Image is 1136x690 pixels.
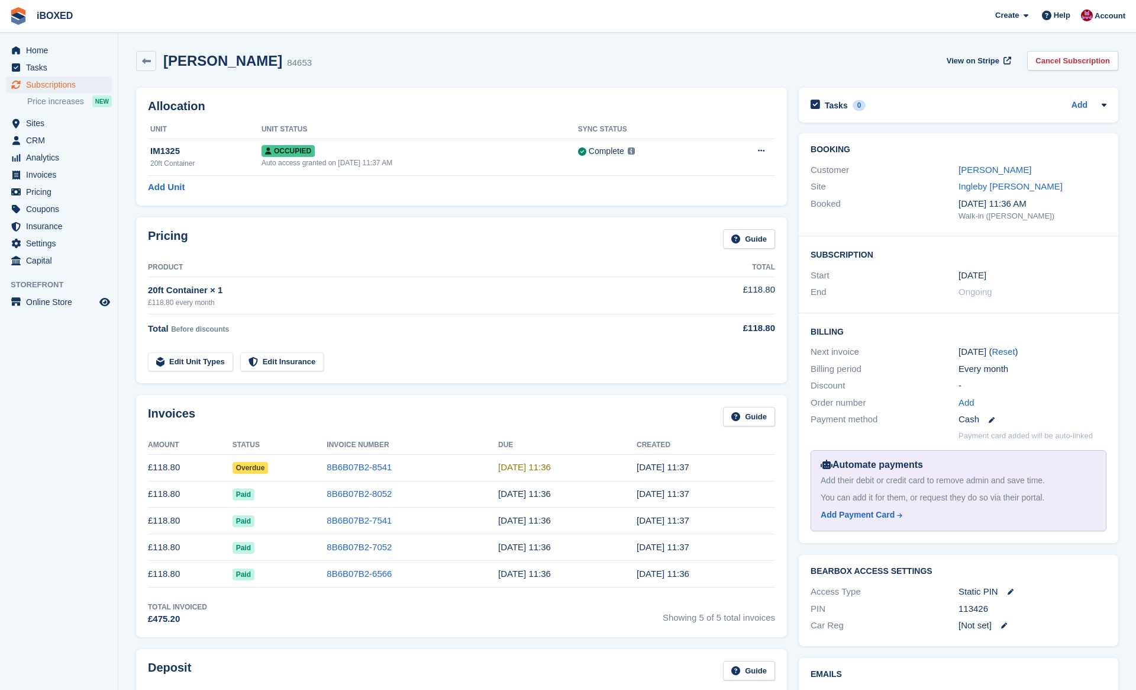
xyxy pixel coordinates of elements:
[148,436,233,455] th: Amount
[811,585,958,599] div: Access Type
[148,454,233,481] td: £118.80
[148,561,233,588] td: £118.80
[637,542,689,552] time: 2025-06-06 10:37:18 UTC
[637,489,689,499] time: 2025-08-06 10:37:05 UTC
[27,95,112,108] a: Price increases NEW
[498,515,551,525] time: 2025-07-07 10:36:49 UTC
[942,51,1014,70] a: View on Stripe
[148,284,678,297] div: 20ft Container × 1
[26,149,97,166] span: Analytics
[6,76,112,93] a: menu
[628,147,635,155] img: icon-info-grey-7440780725fd019a000dd9b08b2336e03edf1995a4989e88bcd33f0948082b44.svg
[148,258,678,277] th: Product
[26,235,97,252] span: Settings
[6,201,112,217] a: menu
[148,602,207,612] div: Total Invoiced
[498,489,551,499] time: 2025-08-07 10:36:49 UTC
[26,294,97,310] span: Online Store
[637,436,775,455] th: Created
[1054,9,1070,21] span: Help
[811,145,1106,155] h2: Booking
[958,165,1031,175] a: [PERSON_NAME]
[958,413,1106,426] div: Cash
[811,163,958,177] div: Customer
[1027,51,1118,70] a: Cancel Subscription
[811,362,958,376] div: Billing period
[11,279,118,291] span: Storefront
[853,100,866,111] div: 0
[811,413,958,426] div: Payment method
[995,9,1019,21] span: Create
[32,6,78,25] a: iBOXED
[262,158,578,168] div: Auto access granted on [DATE] 11:37 AM
[1081,9,1093,21] img: Amanda Forder
[327,542,392,552] a: 8B6B07B2-7052
[6,184,112,200] a: menu
[498,569,551,579] time: 2025-05-07 10:36:49 UTC
[327,569,392,579] a: 8B6B07B2-6566
[233,542,254,554] span: Paid
[947,55,999,67] span: View on Stripe
[148,407,195,426] h2: Invoices
[958,602,1106,616] div: 113426
[811,396,958,410] div: Order number
[811,325,1106,337] h2: Billing
[637,569,689,579] time: 2025-05-06 10:36:49 UTC
[811,602,958,616] div: PIN
[148,181,185,194] a: Add Unit
[811,670,1106,679] h2: Emails
[958,269,986,283] time: 2025-05-06 00:00:00 UTC
[26,218,97,235] span: Insurance
[6,235,112,252] a: menu
[811,269,958,283] div: Start
[92,95,112,107] div: NEW
[811,567,1106,576] h2: BearBox Access Settings
[287,56,312,70] div: 84653
[150,145,262,158] div: IM1325
[148,323,169,333] span: Total
[148,100,775,113] h2: Allocation
[589,145,624,158] div: Complete
[6,59,112,76] a: menu
[958,345,1106,359] div: [DATE] ( )
[148,352,233,372] a: Edit Unit Types
[637,515,689,525] time: 2025-07-06 10:37:03 UTC
[148,508,233,534] td: £118.80
[723,229,775,249] a: Guide
[498,462,551,472] time: 2025-09-07 10:36:49 UTC
[240,352,324,372] a: Edit Insurance
[958,287,992,297] span: Ongoing
[26,59,97,76] span: Tasks
[637,462,689,472] time: 2025-09-06 10:37:44 UTC
[150,158,262,169] div: 20ft Container
[148,661,191,681] h2: Deposit
[26,115,97,131] span: Sites
[958,197,1106,211] div: [DATE] 11:36 AM
[6,149,112,166] a: menu
[678,277,775,314] td: £118.80
[663,602,775,626] span: Showing 5 of 5 total invoices
[821,509,895,521] div: Add Payment Card
[26,76,97,93] span: Subscriptions
[811,345,958,359] div: Next invoice
[6,115,112,131] a: menu
[821,492,1096,504] div: You can add it for them, or request they do so via their portal.
[327,515,392,525] a: 8B6B07B2-7541
[1095,10,1125,22] span: Account
[821,458,1096,472] div: Automate payments
[6,166,112,183] a: menu
[26,166,97,183] span: Invoices
[233,436,327,455] th: Status
[958,210,1106,222] div: Walk-in ([PERSON_NAME])
[262,120,578,139] th: Unit Status
[26,184,97,200] span: Pricing
[958,362,1106,376] div: Every month
[233,569,254,580] span: Paid
[6,218,112,235] a: menu
[148,481,233,508] td: £118.80
[958,619,1106,633] div: [Not set]
[233,489,254,500] span: Paid
[723,661,775,681] a: Guide
[6,294,112,310] a: menu
[578,120,715,139] th: Sync Status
